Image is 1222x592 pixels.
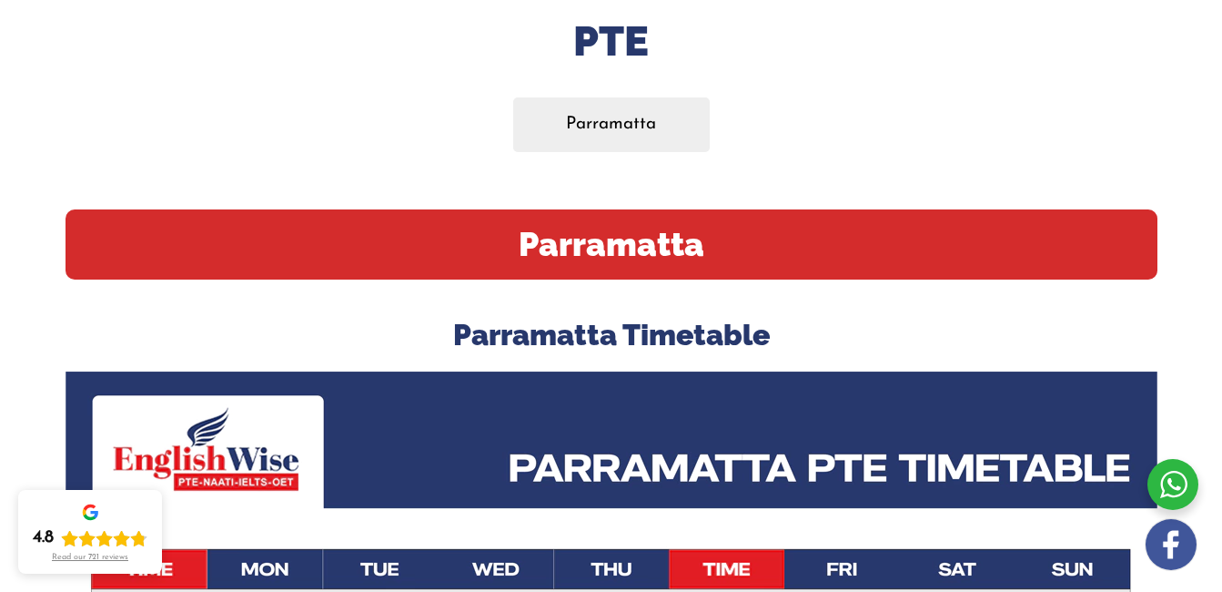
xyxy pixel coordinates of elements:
img: white-facebook.png [1146,519,1197,570]
a: Parramatta [513,97,710,151]
h2: Parramatta [66,209,1157,280]
h3: Parramatta Timetable [66,316,1157,354]
div: Read our 721 reviews [52,553,128,563]
h1: PTE [66,13,1157,70]
div: 4.8 [33,527,54,549]
div: Rating: 4.8 out of 5 [33,527,147,549]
